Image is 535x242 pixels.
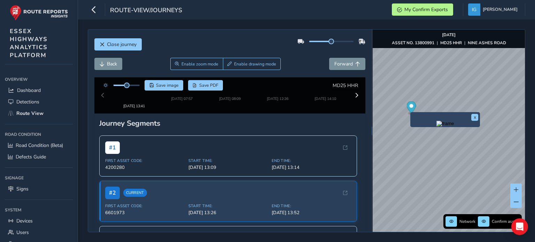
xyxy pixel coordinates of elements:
span: route-view/journeys [110,6,182,16]
a: Signs [5,183,73,195]
a: Devices [5,215,73,227]
span: Enable drawing mode [234,61,276,67]
span: Users [16,229,29,236]
div: Journey Segments [99,118,360,128]
button: Preview frame [412,121,478,125]
div: Road Condition [5,129,73,140]
img: frame [436,121,454,126]
button: Draw [223,58,281,70]
span: End Time: [272,203,351,209]
span: [DATE] 13:09 [188,164,267,171]
span: 4200280 [105,164,184,171]
strong: [DATE] [442,32,456,38]
span: ESSEX HIGHWAYS ANALYTICS PLATFORM [10,27,48,59]
span: Enable zoom mode [181,61,218,67]
button: x [471,114,478,121]
span: Devices [16,218,33,224]
div: Overview [5,74,73,85]
img: Thumbnail frame [123,82,143,102]
div: | | [392,40,506,46]
div: [DATE] 13:41 [123,103,145,109]
span: Current [123,189,147,197]
button: Close journey [94,38,142,50]
button: Back [94,58,122,70]
button: PDF [188,80,223,91]
span: Route View [16,110,44,117]
span: Back [107,61,117,67]
span: [DATE] 13:14 [272,164,351,171]
button: My Confirm Exports [392,3,453,16]
span: Start Time: [188,203,267,209]
button: Save [145,80,183,91]
div: [DATE] 07:57 [171,96,193,101]
span: Signs [16,186,29,192]
span: End Time: [272,158,351,163]
span: Save image [156,83,179,88]
button: Forward [329,58,365,70]
a: Route View [5,108,73,119]
a: Users [5,227,73,238]
span: Detections [16,99,39,105]
span: Network [459,219,475,224]
a: Road Condition (Beta) [5,140,73,151]
div: Map marker [407,101,416,116]
button: Zoom [170,58,223,70]
span: [PERSON_NAME] [483,3,518,16]
span: [DATE] 13:26 [188,210,267,216]
button: [PERSON_NAME] [468,3,520,16]
span: Dashboard [17,87,41,94]
span: # 1 [105,141,120,154]
div: System [5,205,73,215]
span: 6601973 [105,210,184,216]
a: Dashboard [5,85,73,96]
span: # 2 [105,187,120,199]
strong: NINE ASHES ROAD [468,40,506,46]
div: [DATE] 12:26 [267,96,288,101]
span: My Confirm Exports [404,6,448,13]
div: Signage [5,173,73,183]
span: Confirm assets [492,219,520,224]
strong: MD25 HHR [440,40,462,46]
span: Save PDF [199,83,218,88]
a: Detections [5,96,73,108]
span: Close journey [107,41,137,48]
span: Defects Guide [16,154,46,160]
img: diamond-layout [468,3,480,16]
img: rr logo [10,5,68,21]
span: MD25 HHR [333,82,358,89]
span: First Asset Code: [105,203,184,209]
div: [DATE] 14:10 [315,96,336,101]
span: First Asset Code: [105,158,184,163]
a: Defects Guide [5,151,73,163]
span: [DATE] 13:52 [272,210,351,216]
span: Start Time: [188,158,267,163]
strong: ASSET NO. 13800991 [392,40,434,46]
span: Forward [334,61,353,67]
span: Road Condition (Beta) [16,142,63,149]
div: Open Intercom Messenger [511,218,528,235]
div: [DATE] 08:09 [219,96,241,101]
